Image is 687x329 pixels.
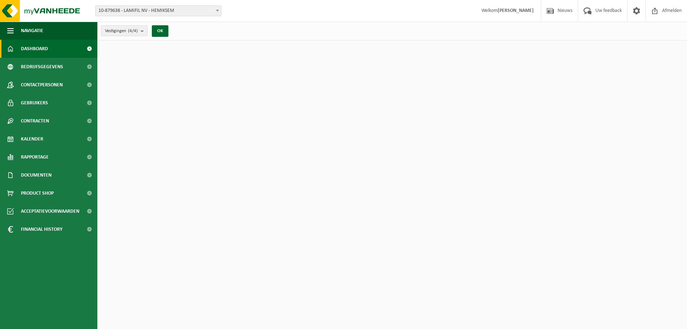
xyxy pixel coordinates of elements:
span: Dashboard [21,40,48,58]
span: Contactpersonen [21,76,63,94]
span: Financial History [21,220,62,238]
span: Acceptatievoorwaarden [21,202,79,220]
span: Navigatie [21,22,43,40]
button: Vestigingen(4/4) [101,25,147,36]
span: Rapportage [21,148,49,166]
span: Kalender [21,130,43,148]
span: Contracten [21,112,49,130]
span: Vestigingen [105,26,138,36]
strong: [PERSON_NAME] [498,8,534,13]
span: 10-879638 - LAMIFIL NV - HEMIKSEM [95,5,221,16]
span: Product Shop [21,184,54,202]
span: Bedrijfsgegevens [21,58,63,76]
count: (4/4) [128,29,138,33]
span: Gebruikers [21,94,48,112]
span: Documenten [21,166,52,184]
span: 10-879638 - LAMIFIL NV - HEMIKSEM [96,6,221,16]
button: OK [152,25,168,37]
